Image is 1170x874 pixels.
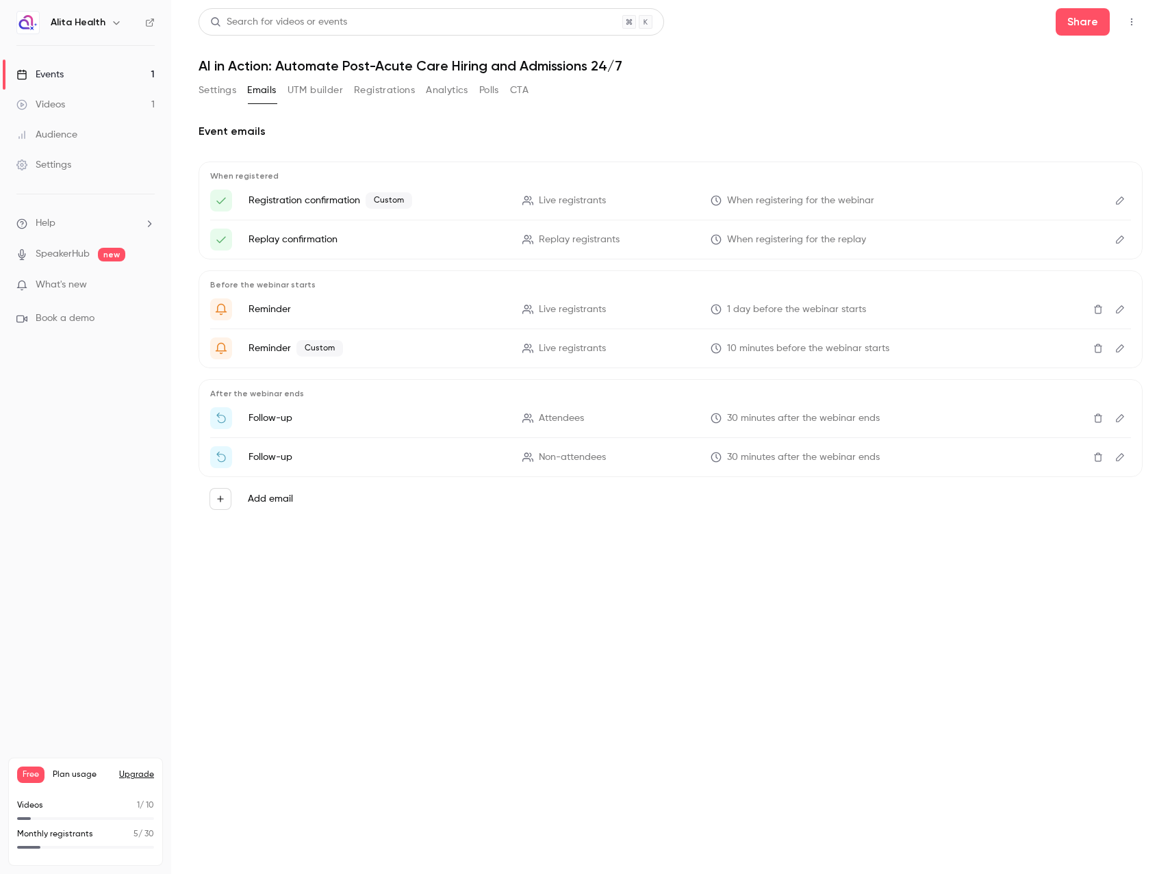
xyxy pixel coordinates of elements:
[137,799,154,812] p: / 10
[17,767,44,783] span: Free
[727,342,889,356] span: 10 minutes before the webinar starts
[727,450,880,465] span: 30 minutes after the webinar ends
[16,216,155,231] li: help-dropdown-opener
[210,407,1131,429] li: Thanks for attending {{ event_name }}
[36,247,90,261] a: SpeakerHub
[539,303,606,317] span: Live registrants
[199,79,236,101] button: Settings
[17,12,39,34] img: Alita Health
[53,769,111,780] span: Plan usage
[426,79,468,101] button: Analytics
[249,411,506,425] p: Follow-up
[248,492,293,506] label: Add email
[98,248,125,261] span: new
[199,123,1143,140] h2: Event emails
[1109,298,1131,320] button: Edit
[210,298,1131,320] li: Get Ready for '{{ event_name }}' tomorrow!
[36,216,55,231] span: Help
[727,194,874,208] span: When registering for the webinar
[1109,229,1131,250] button: Edit
[249,303,506,316] p: Reminder
[1087,446,1109,468] button: Delete
[36,311,94,326] span: Book a demo
[539,450,606,465] span: Non-attendees
[1087,337,1109,359] button: Delete
[479,79,499,101] button: Polls
[16,128,77,142] div: Audience
[249,192,506,209] p: Registration confirmation
[210,446,1131,468] li: Watch the replay of {{ event_name }}
[1056,8,1110,36] button: Share
[288,79,343,101] button: UTM builder
[210,388,1131,399] p: After the webinar ends
[16,98,65,112] div: Videos
[210,229,1131,250] li: Here's your access link to {{ event_name }}!
[727,411,880,426] span: 30 minutes after the webinar ends
[1109,190,1131,211] button: Edit
[354,79,415,101] button: Registrations
[1087,407,1109,429] button: Delete
[247,79,276,101] button: Emails
[727,303,866,317] span: 1 day before the webinar starts
[1109,446,1131,468] button: Edit
[1109,407,1131,429] button: Edit
[1087,298,1109,320] button: Delete
[210,170,1131,181] p: When registered
[249,340,506,357] p: Reminder
[210,337,1131,359] li: "{{ event_name }}" is about to go live
[17,799,43,812] p: Videos
[249,233,506,246] p: Replay confirmation
[210,279,1131,290] p: Before the webinar starts
[133,828,154,840] p: / 30
[210,190,1131,211] li: Your access link to "{{ event_name }}"
[51,16,105,29] h6: Alita Health
[366,192,412,209] span: Custom
[510,79,529,101] button: CTA
[210,15,347,29] div: Search for videos or events
[36,278,87,292] span: What's new
[296,340,343,357] span: Custom
[539,194,606,208] span: Live registrants
[539,233,620,247] span: Replay registrants
[727,233,866,247] span: When registering for the replay
[1109,337,1131,359] button: Edit
[16,158,71,172] div: Settings
[539,342,606,356] span: Live registrants
[119,769,154,780] button: Upgrade
[16,68,64,81] div: Events
[249,450,506,464] p: Follow-up
[133,830,138,838] span: 5
[539,411,584,426] span: Attendees
[17,828,93,840] p: Monthly registrants
[199,57,1143,74] h1: AI in Action: Automate Post-Acute Care Hiring and Admissions 24/7
[137,801,140,810] span: 1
